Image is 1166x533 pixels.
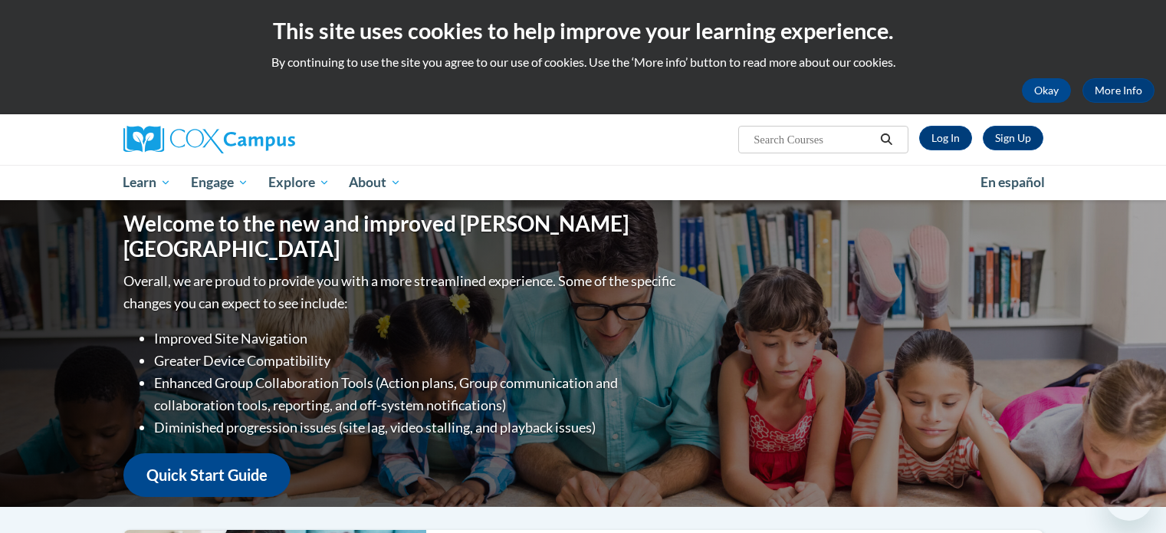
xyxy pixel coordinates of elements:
[268,173,330,192] span: Explore
[123,173,171,192] span: Learn
[339,165,411,200] a: About
[980,174,1045,190] span: En español
[349,173,401,192] span: About
[154,350,679,372] li: Greater Device Compatibility
[1022,78,1071,103] button: Okay
[11,15,1155,46] h2: This site uses cookies to help improve your learning experience.
[123,270,679,314] p: Overall, we are proud to provide you with a more streamlined experience. Some of the specific cha...
[123,211,679,262] h1: Welcome to the new and improved [PERSON_NAME][GEOGRAPHIC_DATA]
[752,130,875,149] input: Search Courses
[154,372,679,416] li: Enhanced Group Collaboration Tools (Action plans, Group communication and collaboration tools, re...
[113,165,182,200] a: Learn
[154,327,679,350] li: Improved Site Navigation
[154,416,679,439] li: Diminished progression issues (site lag, video stalling, and playback issues)
[123,126,415,153] a: Cox Campus
[181,165,258,200] a: Engage
[875,130,898,149] button: Search
[123,126,295,153] img: Cox Campus
[258,165,340,200] a: Explore
[123,453,291,497] a: Quick Start Guide
[919,126,972,150] a: Log In
[971,166,1055,199] a: En español
[983,126,1043,150] a: Register
[11,54,1155,71] p: By continuing to use the site you agree to our use of cookies. Use the ‘More info’ button to read...
[1082,78,1155,103] a: More Info
[100,165,1066,200] div: Main menu
[191,173,248,192] span: Engage
[1105,472,1154,521] iframe: Button to launch messaging window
